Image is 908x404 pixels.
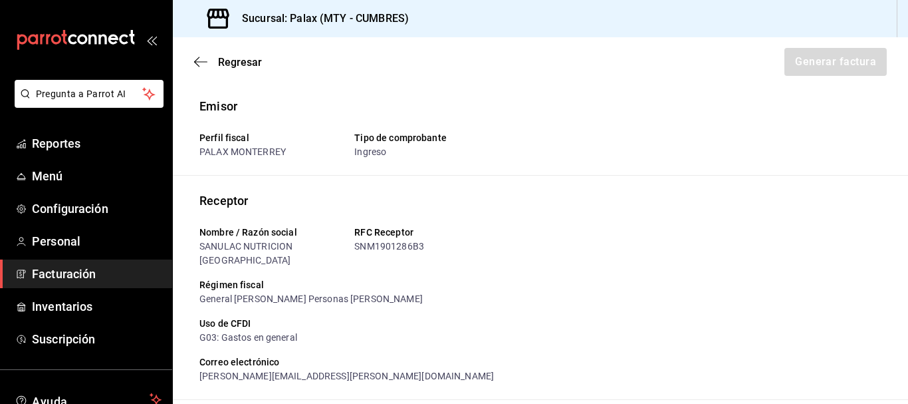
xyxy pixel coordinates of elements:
h3: Sucursal: Palax (MTY - CUMBRES) [231,11,409,27]
div: Tipo de comprobante [354,131,499,145]
p: Emisor [199,97,881,115]
div: Perfil fiscal [199,131,344,145]
span: Regresar [218,56,262,69]
button: open_drawer_menu [146,35,157,45]
span: Configuración [32,200,162,218]
div: [PERSON_NAME][EMAIL_ADDRESS][PERSON_NAME][DOMAIN_NAME] [199,369,654,383]
a: Pregunta a Parrot AI [9,97,164,110]
span: Reportes [32,134,162,152]
p: Receptor [199,192,881,210]
div: SNM1901286B3 [354,240,499,254]
div: RFC Receptor [354,226,499,240]
div: General [PERSON_NAME] Personas [PERSON_NAME] [199,292,654,306]
button: Regresar [194,56,262,69]
button: Pregunta a Parrot AI [15,80,164,108]
div: Ingreso [354,145,499,159]
span: Menú [32,167,162,185]
div: PALAX MONTERREY [199,145,344,159]
div: G03: Gastos en general [199,331,654,345]
span: Facturación [32,265,162,283]
div: Régimen fiscal [199,278,654,292]
span: Pregunta a Parrot AI [36,87,143,101]
div: Correo electrónico [199,355,654,369]
div: Nombre / Razón social [199,226,344,240]
span: Suscripción [32,330,162,348]
span: Personal [32,232,162,250]
span: Inventarios [32,298,162,315]
div: Uso de CFDI [199,317,654,331]
div: SANULAC NUTRICION [GEOGRAPHIC_DATA] [199,240,344,268]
